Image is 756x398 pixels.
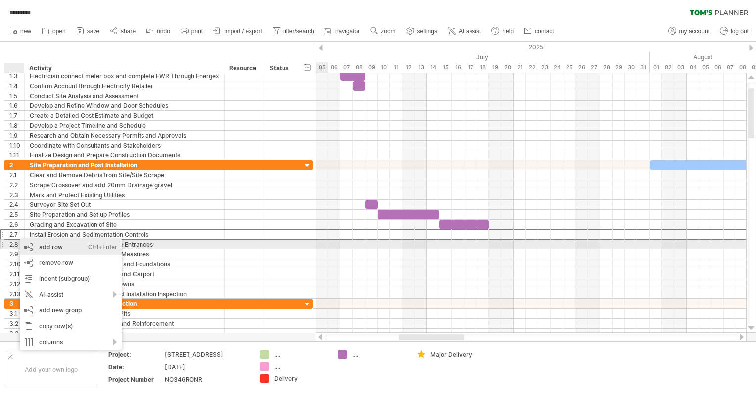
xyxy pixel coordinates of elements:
[588,62,600,73] div: Sunday, 27 July 2025
[108,350,163,359] div: Project:
[526,62,538,73] div: Tuesday, 22 July 2025
[625,62,637,73] div: Wednesday, 30 July 2025
[9,200,24,209] div: 2.4
[502,28,514,35] span: help
[9,160,24,170] div: 2
[165,375,248,384] div: NO346RONR
[9,299,24,308] div: 3
[20,318,122,334] div: copy row(s)
[736,62,749,73] div: Friday, 8 August 2025
[165,363,248,371] div: [DATE]
[404,25,440,38] a: settings
[29,63,219,73] div: Activity
[563,62,575,73] div: Friday, 25 July 2025
[270,63,291,73] div: Status
[88,239,117,255] div: Ctrl+Enter
[439,62,452,73] div: Tuesday, 15 July 2025
[9,249,24,259] div: 2.9
[30,220,219,229] div: Grading and Excavation of Site
[535,28,554,35] span: contact
[224,28,262,35] span: import / export
[20,302,122,318] div: add new group
[283,28,314,35] span: filter/search
[30,160,219,170] div: Site Preparation and Post Installation
[20,239,122,255] div: add row
[9,170,24,180] div: 2.1
[600,62,613,73] div: Monday, 28 July 2025
[316,62,328,73] div: Saturday, 5 July 2025
[20,271,122,287] div: indent (subgroup)
[378,62,390,73] div: Thursday, 10 July 2025
[30,190,219,199] div: Mark and Protect Existing Utilities
[427,62,439,73] div: Monday, 14 July 2025
[274,362,328,371] div: ....
[266,52,650,62] div: July 2025
[165,350,248,359] div: [STREET_ADDRESS]
[20,334,122,350] div: columns
[52,28,66,35] span: open
[30,170,219,180] div: Clear and Remove Debris from Site/Site Scrape
[417,28,437,35] span: settings
[501,62,514,73] div: Sunday, 20 July 2025
[30,131,219,140] div: Research and Obtain Necessary Permits and Approvals
[270,25,317,38] a: filter/search
[20,28,31,35] span: new
[9,259,24,269] div: 2.10
[74,25,102,38] a: save
[9,190,24,199] div: 2.3
[679,28,709,35] span: my account
[514,62,526,73] div: Monday, 21 July 2025
[30,200,219,209] div: Surveyor Site Set Out
[30,101,219,110] div: Develop and Refine Window and Door Schedules
[415,62,427,73] div: Sunday, 13 July 2025
[637,62,650,73] div: Thursday, 31 July 2025
[107,25,139,38] a: share
[445,25,484,38] a: AI assist
[39,25,69,38] a: open
[7,25,34,38] a: new
[39,259,73,266] span: remove row
[121,28,136,35] span: share
[717,25,752,38] a: log out
[30,210,219,219] div: Site Preparation and Set up Profiles
[30,81,219,91] div: Confirm Account through Electricity Retailer
[9,81,24,91] div: 1.4
[476,62,489,73] div: Friday, 18 July 2025
[9,111,24,120] div: 1.7
[87,28,99,35] span: save
[9,91,24,100] div: 1.5
[674,62,687,73] div: Sunday, 3 August 2025
[229,63,259,73] div: Resource
[108,375,163,384] div: Project Number
[521,25,557,38] a: contact
[9,289,24,298] div: 2.13
[274,374,328,383] div: Delivery
[353,62,365,73] div: Tuesday, 8 July 2025
[157,28,170,35] span: undo
[352,350,406,359] div: ....
[274,350,328,359] div: ....
[452,62,464,73] div: Wednesday, 16 July 2025
[30,111,219,120] div: Create a Detailed Cost Estimate and Budget
[178,25,206,38] a: print
[335,28,360,35] span: navigator
[666,25,712,38] a: my account
[650,62,662,73] div: Friday, 1 August 2025
[30,141,219,150] div: Coordinate with Consultants and Stakeholders
[613,62,625,73] div: Tuesday, 29 July 2025
[322,25,363,38] a: navigator
[430,350,484,359] div: Major Delivery
[9,279,24,289] div: 2.12
[340,62,353,73] div: Monday, 7 July 2025
[9,230,24,239] div: 2.7
[30,230,219,239] div: Install Erosion and Sedimentation Controls
[9,220,24,229] div: 2.6
[489,62,501,73] div: Saturday, 19 July 2025
[699,62,711,73] div: Tuesday, 5 August 2025
[9,240,24,249] div: 2.8
[191,28,203,35] span: print
[9,180,24,190] div: 2.2
[402,62,415,73] div: Saturday, 12 July 2025
[538,62,551,73] div: Wednesday, 23 July 2025
[9,150,24,160] div: 1.11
